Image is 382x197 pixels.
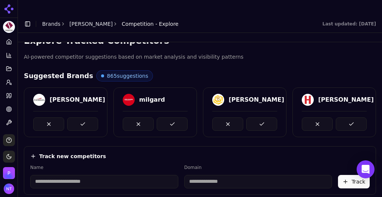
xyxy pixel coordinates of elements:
[3,167,15,179] img: Perrill
[139,95,165,104] div: milgard
[42,20,178,28] nav: breadcrumb
[4,184,14,194] button: Open user button
[24,53,376,61] p: AI-powered competitor suggestions based on market analysis and visibility patterns
[33,94,45,106] img: andersen
[229,95,284,104] div: [PERSON_NAME]
[3,167,15,179] button: Open organization switcher
[3,21,15,33] button: Current brand: Simonton
[122,20,178,28] span: Competition - Explore
[107,72,148,80] span: 865 suggestions
[30,164,178,170] label: Name
[42,21,60,27] a: Brands
[39,153,106,160] h4: Track new competitors
[184,164,332,170] label: Domain
[357,160,375,178] div: Open Intercom Messenger
[302,94,314,106] img: harvey
[50,95,105,104] div: [PERSON_NAME]
[24,71,93,81] h4: Suggested Brands
[318,95,374,104] div: [PERSON_NAME]
[123,94,135,106] img: milgard
[3,21,15,33] img: Simonton
[4,184,14,194] img: Nate Tower
[69,20,113,28] a: [PERSON_NAME]
[322,21,376,27] div: Last updated: [DATE]
[212,94,224,106] img: marvin
[338,175,370,188] button: Track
